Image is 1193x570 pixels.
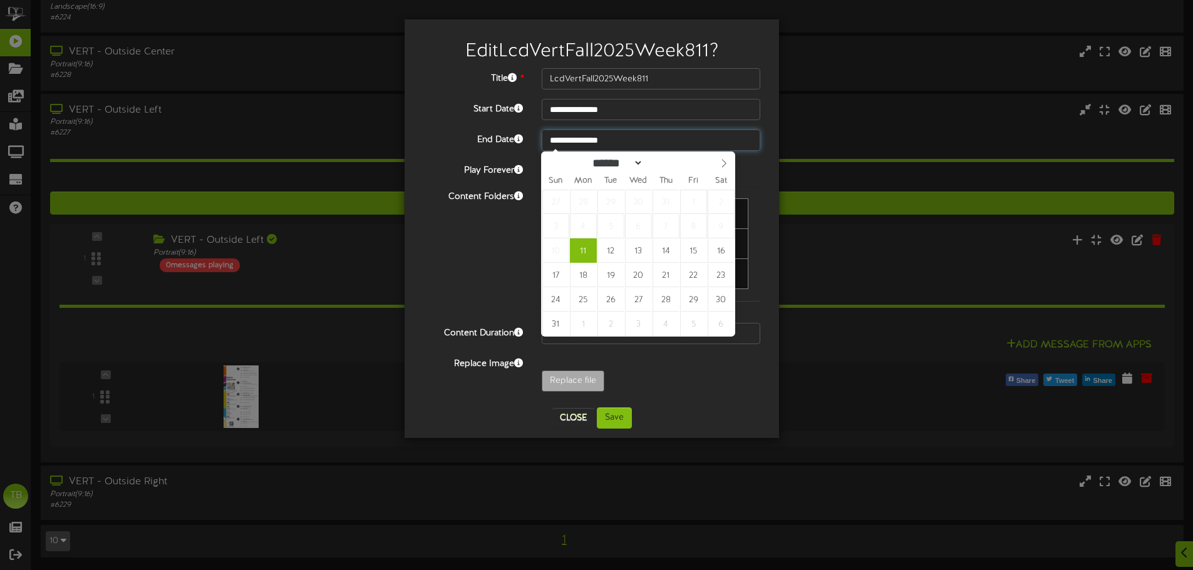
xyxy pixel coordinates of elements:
[597,238,624,263] span: August 12, 2025
[597,177,624,185] span: Tue
[708,190,735,214] span: August 2, 2025
[625,263,652,287] span: August 20, 2025
[653,287,679,312] span: August 28, 2025
[708,287,735,312] span: August 30, 2025
[597,287,624,312] span: August 26, 2025
[414,99,532,116] label: Start Date
[414,160,532,177] label: Play Forever
[570,312,597,336] span: September 1, 2025
[542,263,569,287] span: August 17, 2025
[653,263,679,287] span: August 21, 2025
[652,177,679,185] span: Thu
[625,287,652,312] span: August 27, 2025
[597,190,624,214] span: July 29, 2025
[680,312,707,336] span: September 5, 2025
[643,156,688,170] input: Year
[597,263,624,287] span: August 19, 2025
[570,263,597,287] span: August 18, 2025
[414,354,532,370] label: Replace Image
[542,214,569,238] span: August 3, 2025
[414,130,532,146] label: End Date
[625,312,652,336] span: September 3, 2025
[653,238,679,263] span: August 14, 2025
[708,312,735,336] span: September 6, 2025
[542,238,569,263] span: August 10, 2025
[570,190,597,214] span: July 28, 2025
[542,68,760,89] input: Title
[597,312,624,336] span: September 2, 2025
[625,238,652,263] span: August 13, 2025
[423,41,760,62] h2: Edit LcdVertFall2025Week811 ?
[542,312,569,336] span: August 31, 2025
[653,214,679,238] span: August 7, 2025
[653,190,679,214] span: July 31, 2025
[708,238,735,263] span: August 16, 2025
[414,68,532,85] label: Title
[570,287,597,312] span: August 25, 2025
[542,287,569,312] span: August 24, 2025
[680,287,707,312] span: August 29, 2025
[570,238,597,263] span: August 11, 2025
[569,177,597,185] span: Mon
[597,407,632,429] button: Save
[680,238,707,263] span: August 15, 2025
[679,177,707,185] span: Fri
[680,214,707,238] span: August 8, 2025
[708,263,735,287] span: August 23, 2025
[414,323,532,340] label: Content Duration
[552,408,594,428] button: Close
[625,190,652,214] span: July 30, 2025
[624,177,652,185] span: Wed
[708,214,735,238] span: August 9, 2025
[542,177,569,185] span: Sun
[707,177,735,185] span: Sat
[542,190,569,214] span: July 27, 2025
[680,263,707,287] span: August 22, 2025
[625,214,652,238] span: August 6, 2025
[680,190,707,214] span: August 1, 2025
[414,186,532,203] label: Content Folders
[653,312,679,336] span: September 4, 2025
[597,214,624,238] span: August 5, 2025
[570,214,597,238] span: August 4, 2025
